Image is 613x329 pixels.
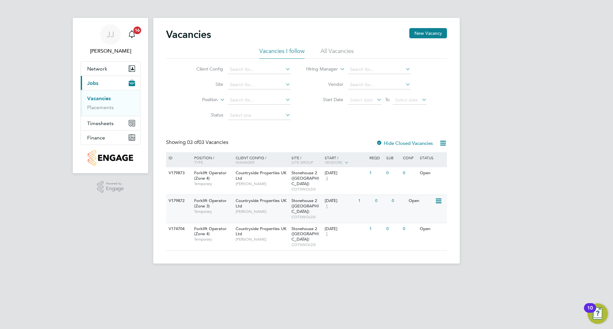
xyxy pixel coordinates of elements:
[368,167,384,179] div: 1
[401,167,418,179] div: 0
[81,90,140,116] div: Jobs
[80,150,140,166] a: Go to home page
[194,226,227,237] span: Forklift Operator (Zone 4)
[306,97,343,102] label: Start Date
[181,97,218,103] label: Position
[291,198,319,214] span: Stonehouse 2 ([GEOGRAPHIC_DATA])
[81,131,140,145] button: Finance
[228,80,291,89] input: Search for...
[291,170,319,186] span: Stonehouse 2 ([GEOGRAPHIC_DATA])
[291,214,322,220] span: COTSWOLDS
[166,28,211,41] h2: Vacancies
[81,62,140,76] button: Network
[291,242,322,247] span: COTSWOLDS
[291,160,313,165] span: Site Group
[357,195,373,207] div: 1
[228,96,291,105] input: Search for...
[418,152,446,163] div: Status
[376,140,433,146] label: Hide Closed Vacancies
[401,223,418,235] div: 0
[236,160,254,165] span: Manager
[167,223,189,235] div: V174704
[87,95,111,101] a: Vacancies
[106,186,124,191] span: Engage
[194,181,232,186] span: Temporary
[418,167,446,179] div: Open
[325,160,343,165] span: Vendors
[87,104,114,110] a: Placements
[133,26,141,34] span: 16
[325,198,355,204] div: [DATE]
[385,152,401,163] div: Sub
[167,152,189,163] div: ID
[194,170,227,181] span: Forklift Operator (Zone 4)
[383,95,391,104] span: To
[187,139,199,146] span: 03 of
[587,308,593,316] div: 10
[228,65,291,74] input: Search for...
[73,18,148,173] nav: Main navigation
[189,152,234,168] div: Position /
[301,66,338,72] label: Hiring Manager
[166,139,230,146] div: Showing
[80,24,140,55] a: JJ[PERSON_NAME]
[385,223,401,235] div: 0
[234,152,290,168] div: Client Config /
[348,80,411,89] input: Search for...
[395,97,418,103] span: Select date
[236,170,286,181] span: Countryside Properties UK Ltd
[194,209,232,214] span: Temporary
[291,226,319,242] span: Stonehouse 2 ([GEOGRAPHIC_DATA])
[194,198,227,209] span: Forklift Operator (Zone 3)
[87,120,114,126] span: Timesheets
[368,223,384,235] div: 1
[236,226,286,237] span: Countryside Properties UK Ltd
[291,187,322,192] span: COTSWOLDS
[88,150,133,166] img: countryside-properties-logo-retina.png
[418,223,446,235] div: Open
[385,167,401,179] div: 0
[187,139,228,146] span: 03 Vacancies
[228,111,291,120] input: Select one
[368,152,384,163] div: Reqd
[125,24,138,45] a: 16
[321,47,354,59] li: All Vacancies
[167,195,189,207] div: V179872
[325,170,366,176] div: [DATE]
[236,198,286,209] span: Countryside Properties UK Ltd
[350,97,373,103] span: Select date
[587,303,608,324] button: Open Resource Center, 10 new notifications
[325,204,329,209] span: 1
[323,152,368,168] div: Start /
[87,135,105,141] span: Finance
[167,167,189,179] div: V179873
[325,231,329,237] span: 1
[81,76,140,90] button: Jobs
[81,116,140,130] button: Timesheets
[194,237,232,242] span: Temporary
[259,47,305,59] li: Vacancies I follow
[407,195,435,207] div: Open
[106,181,124,186] span: Powered by
[80,47,140,55] span: Joanna Jones
[374,195,390,207] div: 0
[325,226,366,232] div: [DATE]
[186,112,223,118] label: Status
[194,160,203,165] span: Type
[236,237,288,242] span: [PERSON_NAME]
[97,181,124,193] a: Powered byEngage
[306,81,343,87] label: Vendor
[290,152,323,168] div: Site /
[186,66,223,72] label: Client Config
[325,176,329,181] span: 3
[186,81,223,87] label: Site
[401,152,418,163] div: Conf
[107,30,114,39] span: JJ
[236,181,288,186] span: [PERSON_NAME]
[390,195,407,207] div: 0
[236,209,288,214] span: [PERSON_NAME]
[87,80,98,86] span: Jobs
[87,66,107,72] span: Network
[409,28,447,38] button: New Vacancy
[348,65,411,74] input: Search for...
